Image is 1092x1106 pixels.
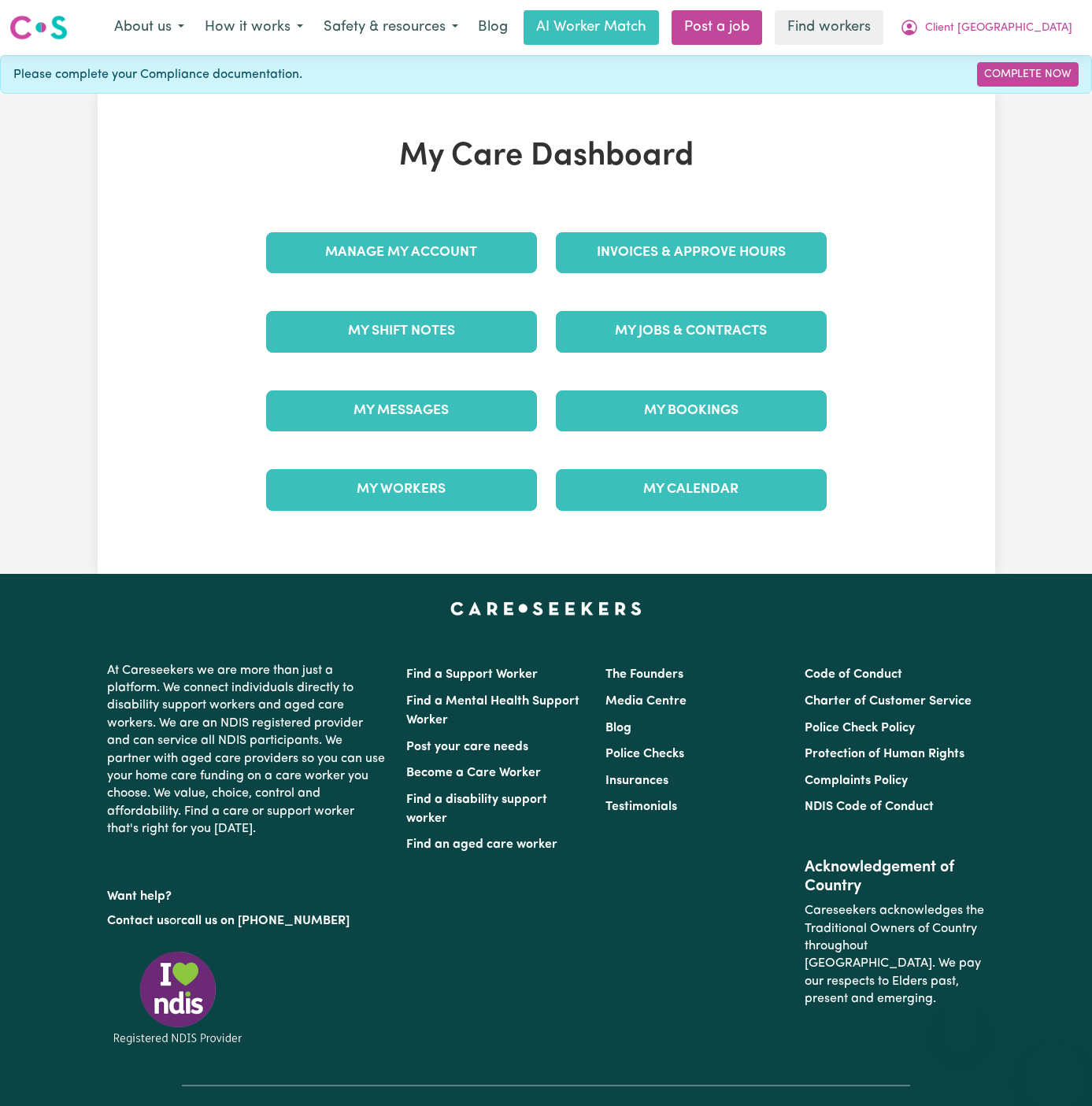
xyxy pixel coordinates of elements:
[107,882,387,905] p: Want help?
[672,10,762,45] a: Post a job
[257,138,836,176] h1: My Care Dashboard
[605,801,677,813] a: Testimonials
[107,915,169,927] a: Contact us
[775,10,883,45] a: Find workers
[266,469,537,510] a: My Workers
[556,469,827,510] a: My Calendar
[194,11,313,44] button: How it works
[1029,1043,1079,1093] iframe: Button to launch messaging window
[945,1005,976,1037] iframe: Close message
[13,65,302,84] span: Please complete your Compliance documentation.
[9,9,68,46] a: Careseekers logo
[605,722,631,734] a: Blog
[266,311,537,352] a: My Shift Notes
[556,311,827,352] a: My Jobs & Contracts
[556,232,827,273] a: Invoices & Approve Hours
[266,232,537,273] a: Manage My Account
[805,695,972,708] a: Charter of Customer Service
[605,668,683,681] a: The Founders
[468,10,517,45] a: Blog
[104,11,194,44] button: About us
[107,949,249,1047] img: Registered NDIS provider
[524,10,659,45] a: AI Worker Match
[450,602,642,615] a: Careseekers home page
[605,775,668,787] a: Insurances
[107,906,387,936] p: or
[406,741,528,753] a: Post your care needs
[805,801,934,813] a: NDIS Code of Conduct
[313,11,468,44] button: Safety & resources
[925,20,1072,37] span: Client [GEOGRAPHIC_DATA]
[805,722,915,734] a: Police Check Policy
[107,656,387,845] p: At Careseekers we are more than just a platform. We connect individuals directly to disability su...
[406,838,557,851] a: Find an aged care worker
[805,775,908,787] a: Complaints Policy
[181,915,350,927] a: call us on [PHONE_NUMBER]
[890,11,1083,44] button: My Account
[805,858,985,896] h2: Acknowledgement of Country
[266,390,537,431] a: My Messages
[977,62,1079,87] a: Complete Now
[605,695,687,708] a: Media Centre
[406,767,541,779] a: Become a Care Worker
[805,748,964,760] a: Protection of Human Rights
[406,793,547,825] a: Find a disability support worker
[406,695,579,727] a: Find a Mental Health Support Worker
[9,13,68,42] img: Careseekers logo
[406,668,538,681] a: Find a Support Worker
[605,748,684,760] a: Police Checks
[805,896,985,1014] p: Careseekers acknowledges the Traditional Owners of Country throughout [GEOGRAPHIC_DATA]. We pay o...
[805,668,902,681] a: Code of Conduct
[556,390,827,431] a: My Bookings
